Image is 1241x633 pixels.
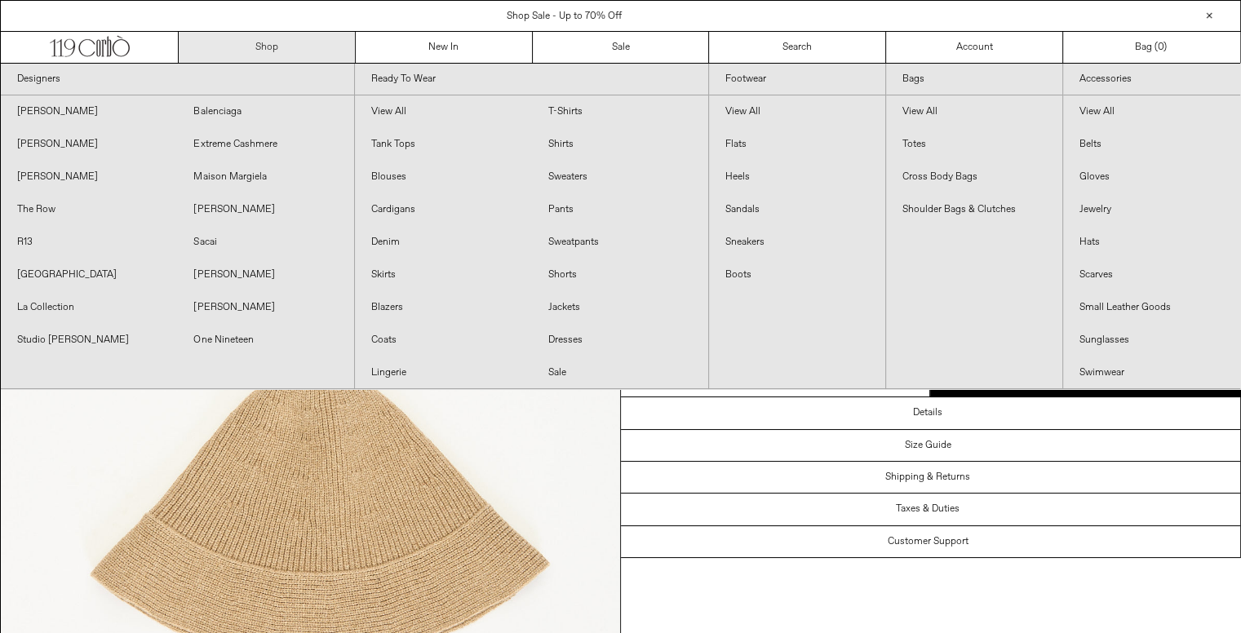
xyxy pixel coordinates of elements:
[886,95,1062,128] a: View All
[177,259,353,291] a: [PERSON_NAME]
[1,226,177,259] a: R13
[179,32,356,63] a: Shop
[355,356,531,389] a: Lingerie
[905,440,951,451] h3: Size Guide
[531,356,707,389] a: Sale
[1,128,177,161] a: [PERSON_NAME]
[1,193,177,226] a: The Row
[177,193,353,226] a: [PERSON_NAME]
[355,259,531,291] a: Skirts
[709,226,885,259] a: Sneakers
[709,128,885,161] a: Flats
[1063,193,1240,226] a: Jewelry
[531,193,707,226] a: Pants
[355,226,531,259] a: Denim
[886,193,1062,226] a: Shoulder Bags & Clutches
[1,161,177,193] a: [PERSON_NAME]
[177,226,353,259] a: Sacai
[1158,41,1163,54] span: 0
[886,64,1062,95] a: Bags
[1063,259,1240,291] a: Scarves
[1063,64,1240,95] a: Accessories
[355,128,531,161] a: Tank Tops
[1,64,354,95] a: Designers
[709,161,885,193] a: Heels
[885,471,970,483] h3: Shipping & Returns
[1,291,177,324] a: La Collection
[1063,95,1240,128] a: View All
[1063,32,1240,63] a: Bag ()
[531,128,707,161] a: Shirts
[886,161,1062,193] a: Cross Body Bags
[355,291,531,324] a: Blazers
[1,95,177,128] a: [PERSON_NAME]
[531,95,707,128] a: T-Shirts
[531,291,707,324] a: Jackets
[886,32,1063,63] a: Account
[896,503,960,515] h3: Taxes & Duties
[709,32,886,63] a: Search
[355,324,531,356] a: Coats
[1,259,177,291] a: [GEOGRAPHIC_DATA]
[355,95,531,128] a: View All
[356,32,533,63] a: New In
[507,10,622,23] a: Shop Sale - Up to 70% Off
[1158,40,1167,55] span: )
[1063,356,1240,389] a: Swimwear
[355,161,531,193] a: Blouses
[886,128,1062,161] a: Totes
[177,291,353,324] a: [PERSON_NAME]
[913,407,942,418] h3: Details
[1063,226,1240,259] a: Hats
[355,64,708,95] a: Ready To Wear
[531,259,707,291] a: Shorts
[1,324,177,356] a: Studio [PERSON_NAME]
[888,536,968,547] h3: Customer Support
[1063,291,1240,324] a: Small Leather Goods
[531,324,707,356] a: Dresses
[709,259,885,291] a: Boots
[1063,128,1240,161] a: Belts
[1063,324,1240,356] a: Sunglasses
[533,32,710,63] a: Sale
[1063,161,1240,193] a: Gloves
[177,324,353,356] a: One Nineteen
[531,226,707,259] a: Sweatpants
[709,64,885,95] a: Footwear
[355,193,531,226] a: Cardigans
[177,161,353,193] a: Maison Margiela
[709,95,885,128] a: View All
[177,95,353,128] a: Balenciaga
[709,193,885,226] a: Sandals
[177,128,353,161] a: Extreme Cashmere
[531,161,707,193] a: Sweaters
